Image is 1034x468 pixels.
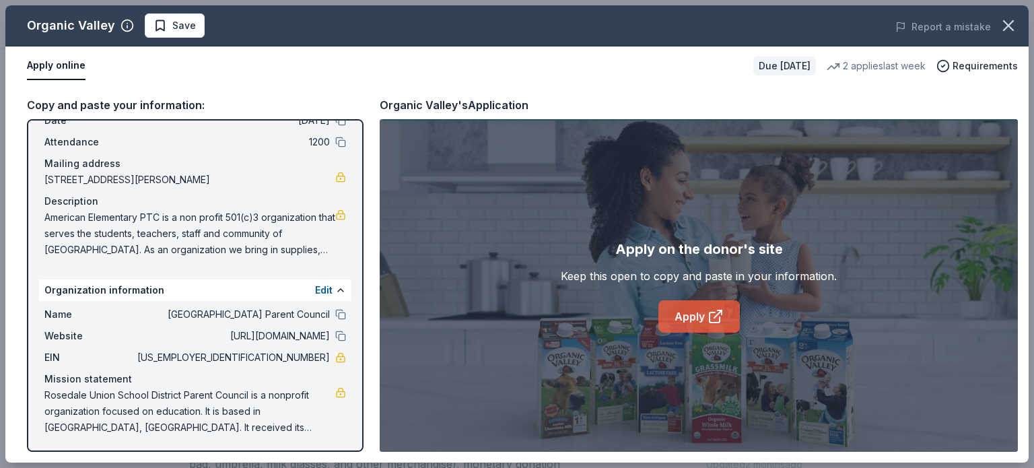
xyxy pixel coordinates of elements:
span: [STREET_ADDRESS][PERSON_NAME] [44,172,335,188]
span: Save [172,18,196,34]
span: Website [44,328,135,344]
div: Description [44,193,346,209]
span: [DATE] [135,112,330,129]
span: EIN [44,349,135,366]
div: Organic Valley's Application [380,96,528,114]
div: Apply on the donor's site [615,238,783,260]
button: Requirements [936,58,1018,74]
div: Mailing address [44,156,346,172]
button: Edit [315,282,333,298]
span: Name [44,306,135,323]
span: [GEOGRAPHIC_DATA] Parent Council [135,306,330,323]
div: Organic Valley [27,15,115,36]
div: Organization information [39,279,351,301]
span: 1200 [135,134,330,150]
div: Copy and paste your information: [27,96,364,114]
button: Save [145,13,205,38]
span: Date [44,112,135,129]
span: [URL][DOMAIN_NAME] [135,328,330,344]
button: Apply online [27,52,85,80]
div: 2 applies last week [827,58,926,74]
button: Report a mistake [895,19,991,35]
span: Rosedale Union School District Parent Council is a nonprofit organization focused on education. I... [44,387,335,436]
div: Mission statement [44,371,346,387]
span: Requirements [953,58,1018,74]
span: [US_EMPLOYER_IDENTIFICATION_NUMBER] [135,349,330,366]
span: Attendance [44,134,135,150]
div: Keep this open to copy and paste in your information. [561,268,837,284]
a: Apply [658,300,740,333]
div: Due [DATE] [753,57,816,75]
span: American Elementary PTC is a non profit 501(c)3 organization that serves the students, teachers, ... [44,209,335,258]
